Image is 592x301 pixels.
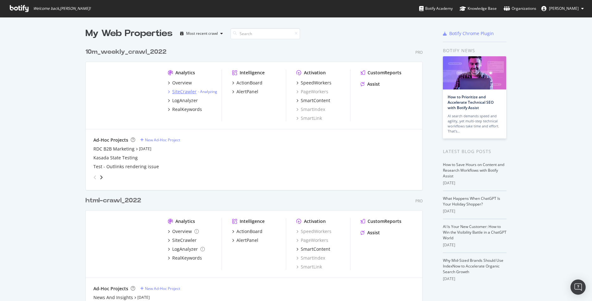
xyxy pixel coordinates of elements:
[368,70,401,76] div: CustomReports
[419,5,453,12] div: Botify Academy
[93,286,128,292] div: Ad-Hoc Projects
[232,80,262,86] a: ActionBoard
[232,228,262,235] a: ActionBoard
[186,32,218,35] div: Most recent crawl
[91,172,99,182] div: angle-left
[230,28,300,39] input: Search
[296,255,325,261] a: SmartIndex
[443,162,504,179] a: How to Save Hours on Content and Research Workflows with Botify Assist
[99,174,104,181] div: angle-right
[200,89,217,94] a: Analyzing
[301,80,331,86] div: SpeedWorkers
[448,94,494,110] a: How to Prioritize and Accelerate Technical SEO with Botify Assist
[85,196,144,205] a: html-crawl_2022
[296,97,330,104] a: SmartContent
[85,27,173,40] div: My Web Properties
[240,218,265,224] div: Intelligence
[570,279,586,295] div: Open Intercom Messenger
[361,81,380,87] a: Assist
[168,80,192,86] a: Overview
[168,237,197,243] a: SiteCrawler
[140,286,180,291] a: New Ad-Hoc Project
[240,70,265,76] div: Intelligence
[93,137,128,143] div: Ad-Hoc Projects
[361,70,401,76] a: CustomReports
[178,28,225,39] button: Most recent crawl
[93,70,158,121] img: realtor.com
[361,230,380,236] a: Assist
[172,228,192,235] div: Overview
[443,208,507,214] div: [DATE]
[504,5,536,12] div: Organizations
[168,255,202,261] a: RealKeywords
[296,115,322,121] a: SmartLink
[168,228,199,235] a: Overview
[93,155,138,161] a: Kasada State Testing
[367,81,380,87] div: Assist
[449,30,494,37] div: Botify Chrome Plugin
[137,295,150,300] a: [DATE]
[168,89,217,95] a: SiteCrawler- Analyzing
[296,80,331,86] a: SpeedWorkers
[443,30,494,37] a: Botify Chrome Plugin
[536,3,589,14] button: [PERSON_NAME]
[172,246,198,252] div: LogAnalyzer
[198,89,217,94] div: -
[443,224,507,241] a: AI Is Your New Customer: How to Win the Visibility Battle in a ChatGPT World
[296,228,331,235] a: SpeedWorkers
[443,47,507,54] div: Botify news
[232,237,258,243] a: AlertPanel
[93,294,133,301] a: News And Insights
[168,97,198,104] a: LogAnalyzer
[145,137,180,143] div: New Ad-Hoc Project
[443,276,507,282] div: [DATE]
[172,237,197,243] div: SiteCrawler
[236,80,262,86] div: ActionBoard
[93,146,135,152] a: RDC B2B Marketing
[443,196,500,207] a: What Happens When ChatGPT Is Your Holiday Shopper?
[415,198,423,204] div: Pro
[460,5,497,12] div: Knowledge Base
[549,6,579,11] span: Monika Kulkarni
[301,97,330,104] div: SmartContent
[296,264,322,270] div: SmartLink
[85,196,141,205] div: html-crawl_2022
[172,80,192,86] div: Overview
[367,230,380,236] div: Assist
[443,180,507,186] div: [DATE]
[145,286,180,291] div: New Ad-Hoc Project
[93,163,159,170] a: Test - Outlinks rendering issue
[140,137,180,143] a: New Ad-Hoc Project
[443,56,506,89] img: How to Prioritize and Accelerate Technical SEO with Botify Assist
[172,106,202,113] div: RealKeywords
[172,97,198,104] div: LogAnalyzer
[236,89,258,95] div: AlertPanel
[443,148,507,155] div: Latest Blog Posts
[304,70,326,76] div: Activation
[175,70,195,76] div: Analytics
[93,218,158,269] img: www.Realtor.com
[361,218,401,224] a: CustomReports
[296,237,328,243] div: PageWorkers
[296,89,328,95] a: PageWorkers
[175,218,195,224] div: Analytics
[415,50,423,55] div: Pro
[33,6,91,11] span: Welcome back, [PERSON_NAME] !
[448,114,501,134] div: AI search demands speed and agility, yet multi-step technical workflows take time and effort. Tha...
[139,146,151,151] a: [DATE]
[304,218,326,224] div: Activation
[368,218,401,224] div: CustomReports
[172,89,197,95] div: SiteCrawler
[296,246,330,252] a: SmartContent
[296,106,325,113] a: SmartIndex
[168,106,202,113] a: RealKeywords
